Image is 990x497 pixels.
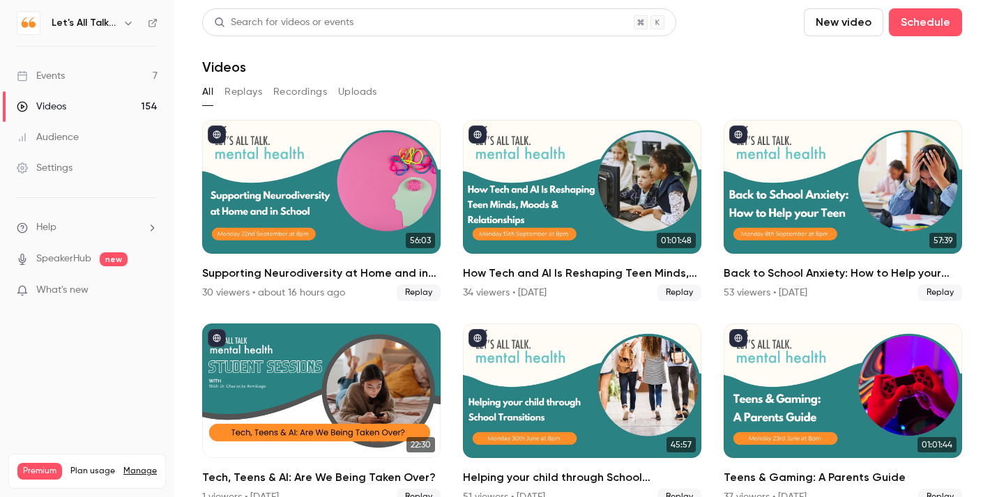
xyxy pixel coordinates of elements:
[17,100,66,114] div: Videos
[463,120,701,301] li: How Tech and AI Is Reshaping Teen Minds, Moods & Relationships
[202,120,441,301] li: Supporting Neurodiversity at Home and in School
[208,329,226,347] button: published
[469,329,487,347] button: published
[17,220,158,235] li: help-dropdown-opener
[208,125,226,144] button: published
[273,81,327,103] button: Recordings
[463,286,547,300] div: 34 viewers • [DATE]
[804,8,883,36] button: New video
[657,284,701,301] span: Replay
[36,283,89,298] span: What's new
[469,125,487,144] button: published
[463,265,701,282] h2: How Tech and AI Is Reshaping Teen Minds, Moods & Relationships
[202,59,246,75] h1: Videos
[70,466,115,477] span: Plan usage
[917,437,957,452] span: 01:01:44
[657,233,696,248] span: 01:01:48
[202,120,441,301] a: 56:03Supporting Neurodiversity at Home and in School30 viewers • about 16 hours agoReplay
[667,437,696,452] span: 45:57
[724,120,962,301] a: 57:39Back to School Anxiety: How to Help your Teen53 viewers • [DATE]Replay
[724,265,962,282] h2: Back to School Anxiety: How to Help your Teen
[729,125,747,144] button: published
[202,265,441,282] h2: Supporting Neurodiversity at Home and in School
[202,469,441,486] h2: Tech, Teens & AI: Are We Being Taken Over?
[724,286,807,300] div: 53 viewers • [DATE]
[224,81,262,103] button: Replays
[17,12,40,34] img: Let's All Talk Mental Health
[36,220,56,235] span: Help
[724,469,962,486] h2: Teens & Gaming: A Parents Guide
[338,81,377,103] button: Uploads
[202,8,962,489] section: Videos
[17,161,73,175] div: Settings
[17,69,65,83] div: Events
[889,8,962,36] button: Schedule
[918,284,962,301] span: Replay
[17,130,79,144] div: Audience
[100,252,128,266] span: new
[141,284,158,297] iframe: Noticeable Trigger
[17,463,62,480] span: Premium
[36,252,91,266] a: SpeakerHub
[729,329,747,347] button: published
[406,437,435,452] span: 22:30
[406,233,435,248] span: 56:03
[463,120,701,301] a: 01:01:48How Tech and AI Is Reshaping Teen Minds, Moods & Relationships34 viewers • [DATE]Replay
[397,284,441,301] span: Replay
[52,16,117,30] h6: Let's All Talk Mental Health
[123,466,157,477] a: Manage
[214,15,353,30] div: Search for videos or events
[202,81,213,103] button: All
[463,469,701,486] h2: Helping your child through School Transitions
[724,120,962,301] li: Back to School Anxiety: How to Help your Teen
[202,286,345,300] div: 30 viewers • about 16 hours ago
[929,233,957,248] span: 57:39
